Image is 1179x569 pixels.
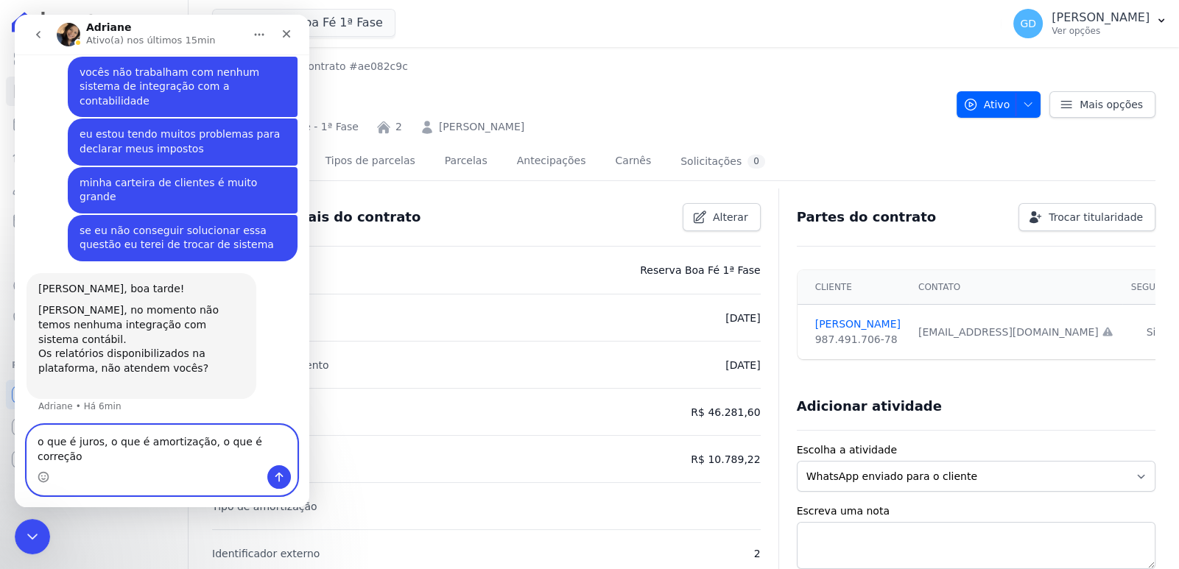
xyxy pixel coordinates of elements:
a: [PERSON_NAME] [439,119,524,135]
div: [EMAIL_ADDRESS][DOMAIN_NAME] [918,325,1113,340]
span: Alterar [713,210,748,225]
a: 2 [395,119,402,135]
p: R$ 46.281,60 [691,403,760,421]
p: [DATE] [725,309,760,327]
div: Solicitações [680,155,765,169]
h3: Partes do contrato [797,208,937,226]
a: Visão Geral [6,44,182,74]
button: Enviar mensagem… [253,450,276,474]
div: [PERSON_NAME], boa tarde! [24,267,230,282]
a: Mais opções [1049,91,1155,118]
iframe: Intercom live chat [15,15,309,507]
div: 987.491.706-78 [815,332,901,347]
a: Trocar titularidade [1018,203,1155,231]
div: Gabriel diz… [12,104,283,152]
a: Carnês [612,143,654,182]
h3: Adicionar atividade [797,397,942,415]
a: [PERSON_NAME] [815,317,901,332]
a: Contratos [6,77,182,106]
div: Adriane • Há 6min [24,387,107,396]
button: GD [PERSON_NAME] Ver opções [1002,3,1179,44]
button: Ativo [957,91,1041,118]
a: Crédito [6,271,182,300]
p: Reserva Boa Fé 1ª Fase [640,261,760,279]
a: Transferências [6,238,182,268]
div: Fechar [258,6,285,32]
div: [PERSON_NAME], boa tarde![PERSON_NAME], no momento não temos nenhuma integração com sistema contá... [12,258,242,384]
div: se eu não conseguir solucionar essa questão eu terei de trocar de sistema [53,200,283,247]
a: Minha Carteira [6,206,182,236]
button: Seletor de emoji [23,456,35,468]
div: Gabriel diz… [12,42,283,105]
div: Gabriel diz… [12,152,283,200]
th: Contato [909,270,1122,305]
a: Negativação [6,303,182,333]
label: Escolha a atividade [797,442,1155,458]
div: 0 [747,155,765,169]
th: Cliente [798,270,909,305]
div: se eu não conseguir solucionar essa questão eu terei de trocar de sistema [65,209,271,238]
label: Escreva uma nota [797,503,1155,519]
nav: Breadcrumb [212,59,945,74]
p: Tipo de amortização [212,498,317,515]
div: eu estou tendo muitos problemas para declarar meus impostos [65,113,271,141]
div: minha carteira de clientes é muito grande [53,152,283,199]
a: Parcelas [6,109,182,138]
div: minha carteira de clientes é muito grande [65,161,271,190]
div: eu estou tendo muitos problemas para declarar meus impostos [53,104,283,150]
a: Parcelas [442,143,490,182]
p: Identificador externo [212,545,320,562]
span: Ativo [963,91,1010,118]
div: Plataformas [12,356,176,374]
textarea: Envie uma mensagem... [13,411,282,450]
p: 2 [754,545,761,562]
a: Lotes [6,141,182,171]
p: Ver opções [1052,25,1150,37]
div: [PERSON_NAME], no momento não temos nenhuma integração com sistema contábil. [24,289,230,332]
p: R$ 10.789,22 [691,450,760,468]
a: Recebíveis [6,380,182,409]
h2: 2 [212,80,945,113]
span: Trocar titularidade [1049,210,1143,225]
nav: Breadcrumb [212,59,408,74]
h3: Detalhes gerais do contrato [212,208,420,226]
a: Tipos de parcelas [323,143,418,182]
div: Os relatórios disponibilizados na plataforma, não atendem vocês? ​ [24,332,230,375]
p: [DATE] [725,356,760,374]
div: vocês não trabalham com nenhum sistema de integração com a contabilidade [65,51,271,94]
span: GD [1020,18,1036,29]
span: Mais opções [1080,97,1143,112]
a: Clientes [6,174,182,203]
iframe: Intercom live chat [15,519,50,554]
div: Gabriel diz… [12,200,283,258]
a: Contrato #ae082c9c [300,59,408,74]
a: Solicitações0 [678,143,768,182]
button: Início [230,6,258,34]
p: Ativo(a) nos últimos 15min [71,18,201,33]
a: Antecipações [514,143,589,182]
p: [PERSON_NAME] [1052,10,1150,25]
a: Conta Hent [6,412,182,442]
a: Alterar [683,203,761,231]
div: Adriane diz… [12,258,283,411]
button: Reserva Boa Fé 1ª Fase [212,9,395,37]
div: vocês não trabalham com nenhum sistema de integração com a contabilidade [53,42,283,103]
